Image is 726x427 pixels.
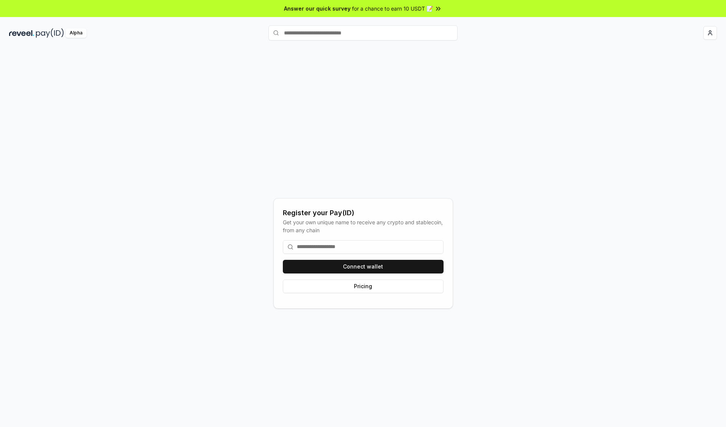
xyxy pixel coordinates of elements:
span: for a chance to earn 10 USDT 📝 [352,5,433,12]
button: Pricing [283,279,444,293]
div: Get your own unique name to receive any crypto and stablecoin, from any chain [283,218,444,234]
img: pay_id [36,28,64,38]
span: Answer our quick survey [284,5,351,12]
div: Register your Pay(ID) [283,208,444,218]
img: reveel_dark [9,28,34,38]
div: Alpha [65,28,87,38]
button: Connect wallet [283,260,444,273]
